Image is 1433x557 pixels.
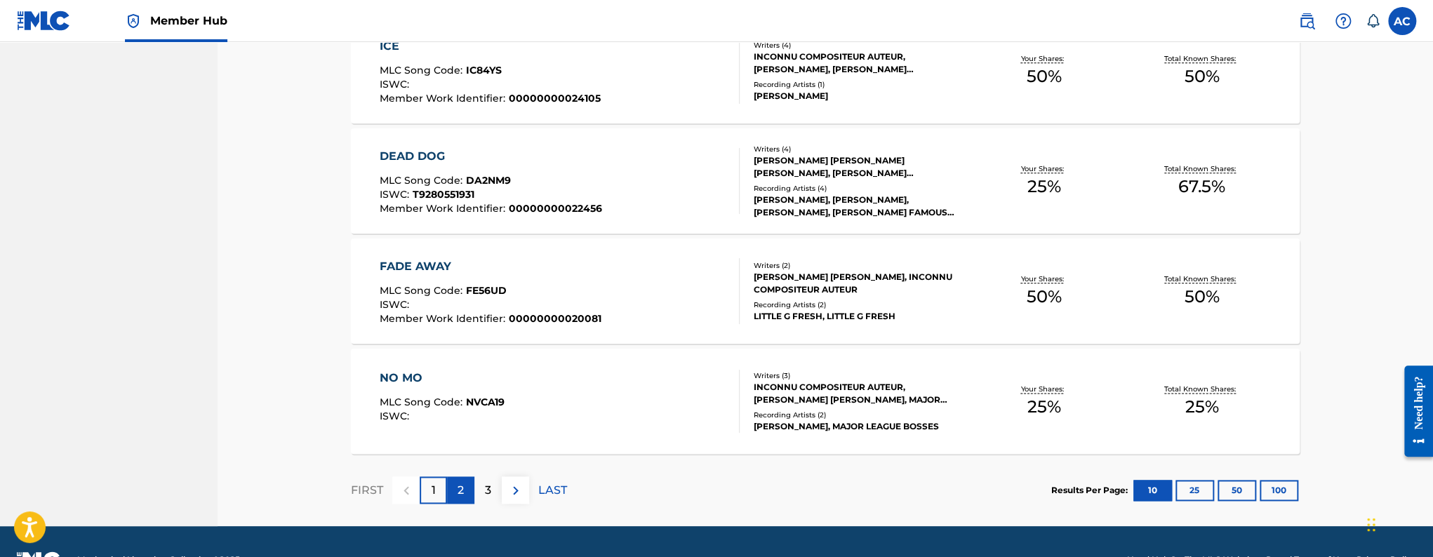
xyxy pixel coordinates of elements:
[753,410,965,420] div: Recording Artists ( 2 )
[1367,504,1375,546] div: Drag
[380,410,413,422] span: ISWC :
[17,11,71,31] img: MLC Logo
[125,13,142,29] img: Top Rightsholder
[1363,490,1433,557] iframe: Chat Widget
[509,202,602,215] span: 00000000022456
[1027,174,1061,199] span: 25 %
[1175,480,1214,501] button: 25
[753,90,965,102] div: [PERSON_NAME]
[466,64,502,76] span: IC84YS
[458,482,464,499] p: 2
[1218,480,1256,501] button: 50
[1185,64,1220,89] span: 50 %
[380,202,509,215] span: Member Work Identifier :
[1366,14,1380,28] div: Notifications
[1021,53,1067,64] p: Your Shares:
[1185,284,1220,309] span: 50 %
[380,396,466,408] span: MLC Song Code :
[753,144,965,154] div: Writers ( 4 )
[351,18,1300,123] a: ICEMLC Song Code:IC84YSISWC:Member Work Identifier:00000000024105Writers (4)INCONNU COMPOSITEUR A...
[351,482,383,499] p: FIRST
[507,482,524,499] img: right
[1164,274,1239,284] p: Total Known Shares:
[351,349,1300,454] a: NO MOMLC Song Code:NVCA19ISWC:Writers (3)INCONNU COMPOSITEUR AUTEUR, [PERSON_NAME] [PERSON_NAME],...
[380,370,505,387] div: NO MO
[753,271,965,296] div: [PERSON_NAME] [PERSON_NAME], INCONNU COMPOSITEUR AUTEUR
[1185,394,1219,420] span: 25 %
[509,92,601,105] span: 00000000024105
[380,148,602,165] div: DEAD DOG
[753,381,965,406] div: INCONNU COMPOSITEUR AUTEUR, [PERSON_NAME] [PERSON_NAME], MAJOR [PERSON_NAME]
[1388,7,1416,35] div: User Menu
[1335,13,1352,29] img: help
[1164,163,1239,174] p: Total Known Shares:
[1329,7,1357,35] div: Help
[150,13,227,29] span: Member Hub
[485,482,491,499] p: 3
[380,174,466,187] span: MLC Song Code :
[380,188,413,201] span: ISWC :
[380,92,509,105] span: Member Work Identifier :
[753,260,965,271] div: Writers ( 2 )
[753,51,965,76] div: INCONNU COMPOSITEUR AUTEUR, [PERSON_NAME], [PERSON_NAME] [PERSON_NAME] [PERSON_NAME]
[1178,174,1225,199] span: 67.5 %
[380,312,509,325] span: Member Work Identifier :
[1298,13,1315,29] img: search
[380,298,413,311] span: ISWC :
[380,284,466,297] span: MLC Song Code :
[466,284,507,297] span: FE56UD
[351,239,1300,344] a: FADE AWAYMLC Song Code:FE56UDISWC:Member Work Identifier:00000000020081Writers (2)[PERSON_NAME] [...
[753,370,965,381] div: Writers ( 3 )
[380,258,601,275] div: FADE AWAY
[1027,64,1062,89] span: 50 %
[1164,53,1239,64] p: Total Known Shares:
[753,79,965,90] div: Recording Artists ( 1 )
[1051,484,1131,497] p: Results Per Page:
[753,40,965,51] div: Writers ( 4 )
[1021,384,1067,394] p: Your Shares:
[538,482,567,499] p: LAST
[1021,163,1067,174] p: Your Shares:
[380,38,601,55] div: ICE
[351,128,1300,234] a: DEAD DOGMLC Song Code:DA2NM9ISWC:T9280551931Member Work Identifier:00000000022456Writers (4)[PERS...
[1021,274,1067,284] p: Your Shares:
[466,396,505,408] span: NVCA19
[1260,480,1298,501] button: 100
[753,420,965,433] div: [PERSON_NAME], MAJOR LEAGUE BOSSES
[413,188,474,201] span: T9280551931
[466,174,511,187] span: DA2NM9
[1133,480,1172,501] button: 10
[1293,7,1321,35] a: Public Search
[1164,384,1239,394] p: Total Known Shares:
[432,482,436,499] p: 1
[380,64,466,76] span: MLC Song Code :
[509,312,601,325] span: 00000000020081
[753,310,965,323] div: LITTLE G FRESH, LITTLE G FRESH
[1027,284,1062,309] span: 50 %
[380,78,413,90] span: ISWC :
[1027,394,1061,420] span: 25 %
[753,300,965,310] div: Recording Artists ( 2 )
[1394,355,1433,468] iframe: Resource Center
[753,183,965,194] div: Recording Artists ( 4 )
[753,154,965,180] div: [PERSON_NAME] [PERSON_NAME] [PERSON_NAME], [PERSON_NAME] [PERSON_NAME]
[753,194,965,219] div: [PERSON_NAME], [PERSON_NAME], [PERSON_NAME], [PERSON_NAME] FAMOUS DEX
